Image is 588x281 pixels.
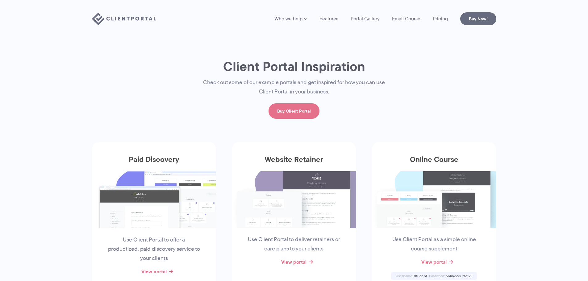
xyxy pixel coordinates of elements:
a: Pricing [433,16,448,21]
a: View portal [421,258,447,266]
a: Buy Client Portal [269,103,319,119]
p: Use Client Portal to deliver retainers or care plans to your clients [247,235,341,254]
a: Features [319,16,338,21]
h3: Paid Discovery [92,155,216,171]
a: Buy Now! [460,12,496,25]
p: Use Client Portal to offer a productized, paid discovery service to your clients [107,235,201,263]
a: View portal [281,258,307,266]
p: Use Client Portal as a simple online course supplement [387,235,481,254]
span: Username [396,273,413,279]
h3: Website Retainer [232,155,356,171]
a: Email Course [392,16,420,21]
a: View portal [141,268,167,275]
h1: Client Portal Inspiration [191,58,398,75]
a: Portal Gallery [351,16,380,21]
span: onlinecourse123 [446,273,472,279]
span: Student [414,273,427,279]
a: Who we help [274,16,307,21]
span: Password [429,273,445,279]
p: Check out some of our example portals and get inspired for how you can use Client Portal in your ... [191,78,398,97]
h3: Online Course [372,155,496,171]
